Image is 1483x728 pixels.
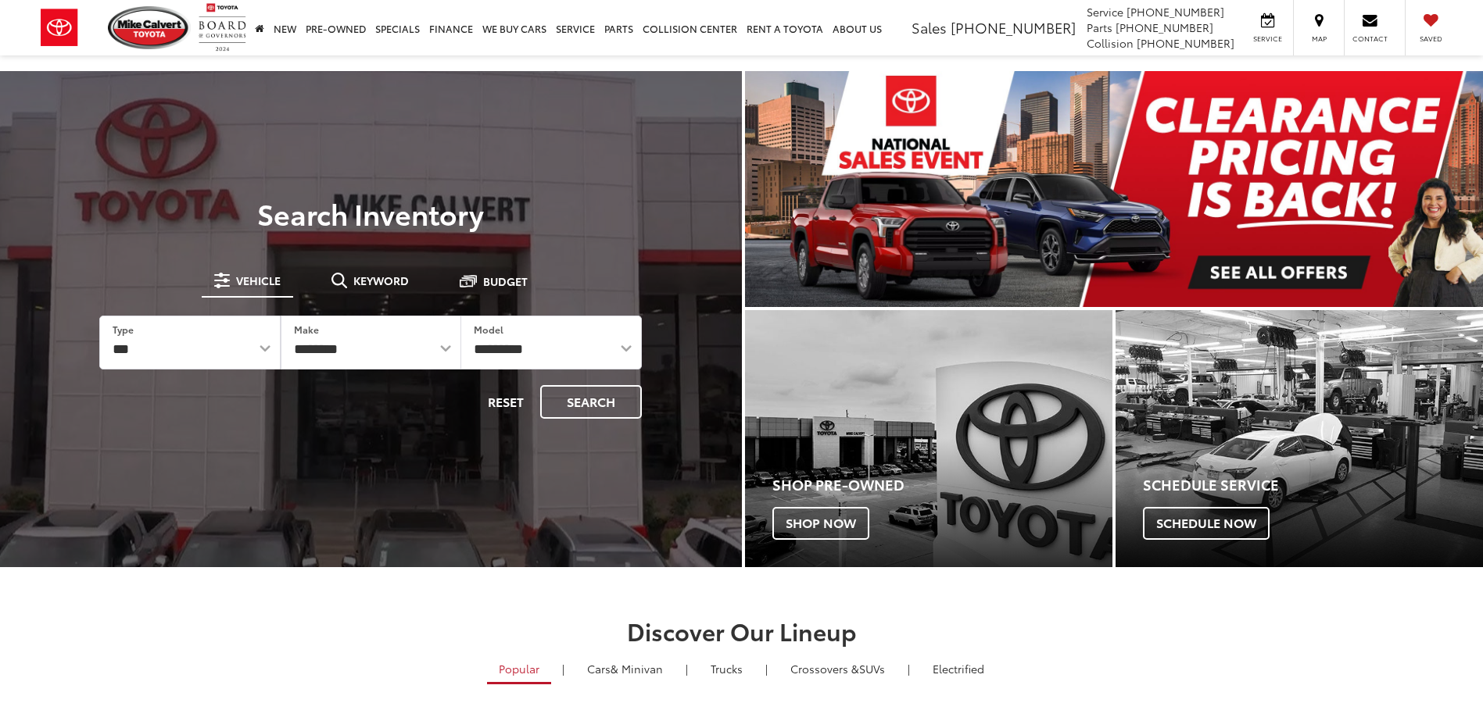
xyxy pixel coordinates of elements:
button: Reset [475,385,537,419]
a: Cars [575,655,675,682]
li: | [904,661,914,676]
label: Model [474,323,503,336]
span: Contact [1352,34,1388,44]
img: Mike Calvert Toyota [108,6,191,49]
span: Schedule Now [1143,507,1270,540]
a: Electrified [921,655,996,682]
h3: Search Inventory [66,198,676,229]
label: Type [113,323,134,336]
div: Toyota [1116,310,1483,567]
label: Make [294,323,319,336]
span: Service [1250,34,1285,44]
li: | [682,661,692,676]
h2: Discover Our Lineup [191,618,1293,644]
li: | [558,661,568,676]
h4: Shop Pre-Owned [772,477,1112,493]
span: Budget [483,276,528,287]
span: [PHONE_NUMBER] [1137,35,1234,51]
a: SUVs [779,655,897,682]
span: Map [1302,34,1336,44]
span: [PHONE_NUMBER] [951,17,1076,37]
a: Shop Pre-Owned Shop Now [745,310,1112,567]
a: Schedule Service Schedule Now [1116,310,1483,567]
span: & Minivan [611,661,663,676]
span: [PHONE_NUMBER] [1116,20,1213,35]
div: Toyota [745,310,1112,567]
span: Keyword [353,275,409,286]
a: Trucks [699,655,754,682]
span: Shop Now [772,507,869,540]
span: Collision [1087,35,1134,51]
h4: Schedule Service [1143,477,1483,493]
button: Search [540,385,642,419]
span: Saved [1413,34,1448,44]
span: [PHONE_NUMBER] [1127,4,1224,20]
a: Popular [487,655,551,684]
span: Crossovers & [790,661,859,676]
span: Service [1087,4,1123,20]
span: Vehicle [236,275,281,286]
span: Parts [1087,20,1112,35]
li: | [761,661,772,676]
span: Sales [912,17,947,37]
